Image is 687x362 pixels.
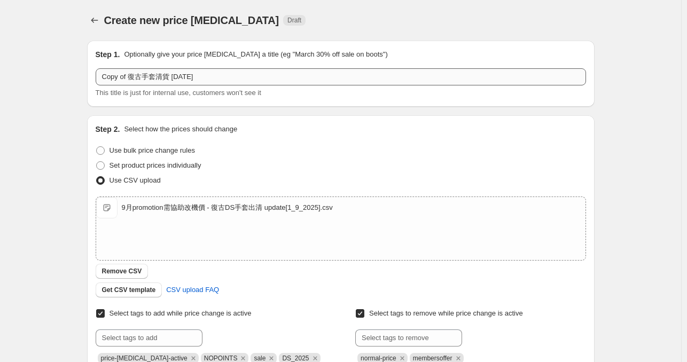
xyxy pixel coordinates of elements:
[102,286,156,294] span: Get CSV template
[204,355,238,362] span: NOPOINTS
[110,161,201,169] span: Set product prices individually
[160,281,225,298] a: CSV upload FAQ
[96,329,202,347] input: Select tags to add
[96,68,586,85] input: 30% off holiday sale
[104,14,279,26] span: Create new price [MEDICAL_DATA]
[369,309,523,317] span: Select tags to remove while price change is active
[101,355,188,362] span: price-change-job-active
[96,124,120,135] h2: Step 2.
[122,202,333,213] div: 9月promotion需協助改機價 - 復古DS手套出清 update[1_9_2025].csv
[87,13,102,28] button: Price change jobs
[166,285,219,295] span: CSV upload FAQ
[124,49,387,60] p: Optionally give your price [MEDICAL_DATA] a title (eg "March 30% off sale on boots")
[282,355,309,362] span: DS_2025
[96,89,261,97] span: This title is just for internal use, customers won't see it
[96,264,149,279] button: Remove CSV
[110,146,195,154] span: Use bulk price change rules
[96,49,120,60] h2: Step 1.
[124,124,237,135] p: Select how the prices should change
[102,267,142,276] span: Remove CSV
[361,355,396,362] span: normal-price
[96,282,162,297] button: Get CSV template
[110,176,161,184] span: Use CSV upload
[254,355,266,362] span: sale
[413,355,452,362] span: membersoffer
[355,329,462,347] input: Select tags to remove
[287,16,301,25] span: Draft
[110,309,252,317] span: Select tags to add while price change is active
